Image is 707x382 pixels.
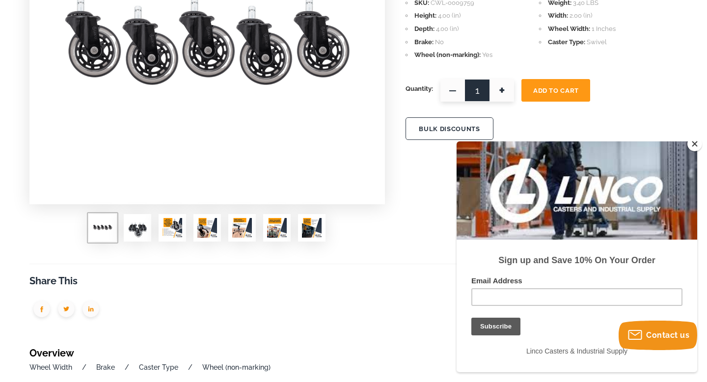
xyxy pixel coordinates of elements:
[29,298,54,323] img: group-1950.png
[436,25,459,32] span: 4.00 (in)
[188,363,192,371] a: /
[54,298,79,323] img: group-1949.png
[267,218,287,238] img: LINCO Heavy Duty Office Chair Casters 3" - Set of 5 Polyurethane Swivel Wheels (600 LBS Cap Combi...
[70,206,171,214] span: Linco Casters & Industrial Supply
[533,87,579,94] span: Add To Cart
[79,298,103,323] img: group-1951.png
[29,363,72,371] a: Wheel Width
[197,218,217,238] img: LINCO Heavy Duty Office Chair Casters 3" - Set of 5 Polyurethane Swivel Wheels (600 LBS Cap Combi...
[482,51,492,58] span: Yes
[440,79,465,102] span: —
[414,25,435,32] span: Depth
[406,79,433,99] span: Quantity
[619,321,697,350] button: Contact us
[128,218,147,238] img: LINCO Heavy Duty Office Chair Casters 3" - Set of 5 Polyurethane Swivel Wheels (600 LBS Cap Combi...
[548,38,585,46] span: Caster Type
[29,347,74,359] a: Overview
[232,218,252,238] img: LINCO Heavy Duty Office Chair Casters 3" - Set of 5 Polyurethane Swivel Wheels (600 LBS Cap Combi...
[96,363,115,371] a: Brake
[587,38,607,46] span: Swivel
[15,135,226,147] label: Email Address
[435,38,444,46] span: No
[82,363,86,371] a: /
[163,218,182,238] img: LINCO Heavy Duty Office Chair Casters 3" - Set of 5 Polyurethane Swivel Wheels (600 LBS Cap Combi...
[570,12,592,19] span: 2.00 (in)
[42,114,198,124] strong: Sign up and Save 10% On Your Order
[202,363,271,371] a: Wheel (non-marking)
[489,79,514,102] span: +
[548,25,590,32] span: Wheel Width
[302,218,322,238] img: LINCO Heavy Duty Office Chair Casters 3" - Set of 5 Polyurethane Swivel Wheels (600 LBS Cap Combi...
[687,136,702,151] button: Close
[125,363,129,371] a: /
[15,176,64,194] input: Subscribe
[139,363,178,371] a: Caster Type
[414,38,434,46] span: Brake
[438,12,461,19] span: 4.00 (in)
[646,330,689,340] span: Contact us
[406,117,493,140] button: BULK DISCOUNTS
[93,218,112,238] img: LINCO Heavy Duty Office Chair Casters 3" - Set of 5 Polyurethane Swivel Wheels (600 LBS Cap Combi...
[29,274,678,288] h3: Share This
[548,12,568,19] span: Width
[521,79,590,102] button: Add To Cart
[592,25,616,32] span: 1 Inches
[414,12,436,19] span: Height
[414,51,481,58] span: Wheel (non-marking)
